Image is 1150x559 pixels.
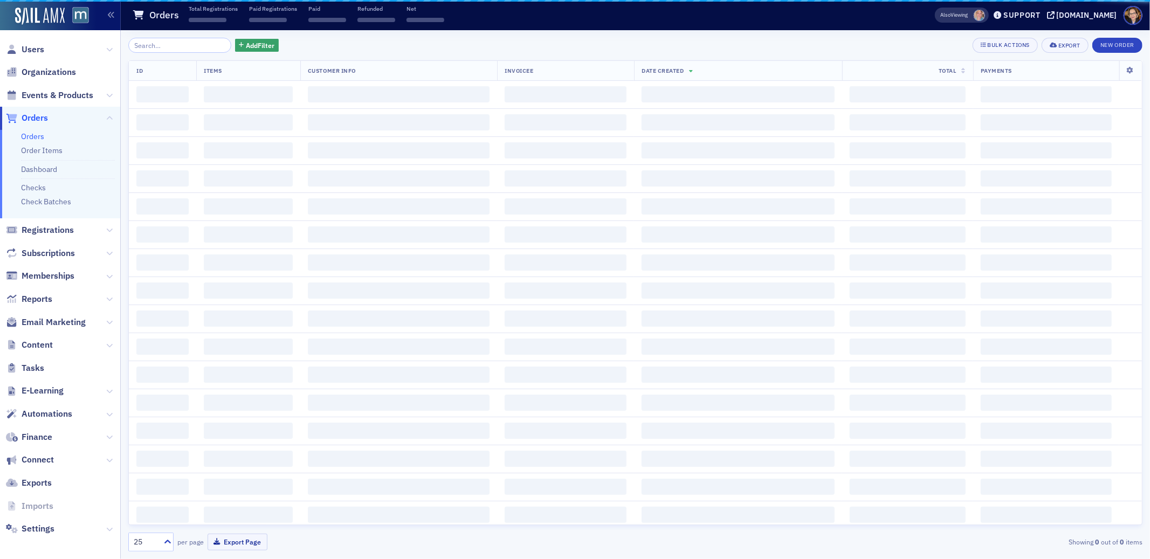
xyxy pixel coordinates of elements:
[505,226,626,243] span: ‌
[136,423,189,439] span: ‌
[308,5,346,12] p: Paid
[204,142,293,158] span: ‌
[1124,6,1142,25] span: Profile
[850,451,966,467] span: ‌
[204,367,293,383] span: ‌
[134,536,157,548] div: 25
[22,44,44,56] span: Users
[642,367,835,383] span: ‌
[850,114,966,130] span: ‌
[6,293,52,305] a: Reports
[407,18,444,22] span: ‌
[136,170,189,187] span: ‌
[981,114,1112,130] span: ‌
[505,198,626,215] span: ‌
[204,86,293,102] span: ‌
[21,146,63,155] a: Order Items
[189,18,226,22] span: ‌
[204,423,293,439] span: ‌
[249,5,297,12] p: Paid Registrations
[22,500,53,512] span: Imports
[812,537,1142,547] div: Showing out of items
[308,142,490,158] span: ‌
[136,339,189,355] span: ‌
[850,226,966,243] span: ‌
[22,431,52,443] span: Finance
[941,11,951,18] div: Also
[22,477,52,489] span: Exports
[981,67,1012,74] span: Payments
[204,254,293,271] span: ‌
[189,5,238,12] p: Total Registrations
[850,170,966,187] span: ‌
[21,132,44,141] a: Orders
[6,454,54,466] a: Connect
[136,395,189,411] span: ‌
[204,339,293,355] span: ‌
[6,408,72,420] a: Automations
[505,395,626,411] span: ‌
[941,11,968,19] span: Viewing
[850,339,966,355] span: ‌
[308,282,490,299] span: ‌
[850,198,966,215] span: ‌
[642,479,835,495] span: ‌
[850,479,966,495] span: ‌
[988,42,1030,48] div: Bulk Actions
[235,39,279,52] button: AddFilter
[505,170,626,187] span: ‌
[642,67,684,74] span: Date Created
[22,362,44,374] span: Tasks
[505,86,626,102] span: ‌
[6,247,75,259] a: Subscriptions
[850,423,966,439] span: ‌
[22,385,64,397] span: E-Learning
[981,282,1112,299] span: ‌
[642,339,835,355] span: ‌
[981,367,1112,383] span: ‌
[6,89,93,101] a: Events & Products
[15,8,65,25] a: SailAMX
[1118,537,1126,547] strong: 0
[65,7,89,25] a: View Homepage
[981,451,1112,467] span: ‌
[505,114,626,130] span: ‌
[1047,11,1121,19] button: [DOMAIN_NAME]
[1092,38,1142,53] button: New Order
[308,226,490,243] span: ‌
[6,112,48,124] a: Orders
[308,507,490,523] span: ‌
[308,423,490,439] span: ‌
[204,479,293,495] span: ‌
[308,86,490,102] span: ‌
[204,451,293,467] span: ‌
[136,67,143,74] span: ID
[136,254,189,271] span: ‌
[6,316,86,328] a: Email Marketing
[850,282,966,299] span: ‌
[505,67,533,74] span: Invoicee
[136,282,189,299] span: ‌
[136,507,189,523] span: ‌
[981,198,1112,215] span: ‌
[177,537,204,547] label: per page
[22,293,52,305] span: Reports
[204,114,293,130] span: ‌
[642,395,835,411] span: ‌
[357,18,395,22] span: ‌
[136,310,189,327] span: ‌
[136,86,189,102] span: ‌
[505,479,626,495] span: ‌
[357,5,395,12] p: Refunded
[308,367,490,383] span: ‌
[505,254,626,271] span: ‌
[505,282,626,299] span: ‌
[22,454,54,466] span: Connect
[6,339,53,351] a: Content
[22,316,86,328] span: Email Marketing
[642,254,835,271] span: ‌
[1042,38,1089,53] button: Export
[981,170,1112,187] span: ‌
[642,114,835,130] span: ‌
[505,142,626,158] span: ‌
